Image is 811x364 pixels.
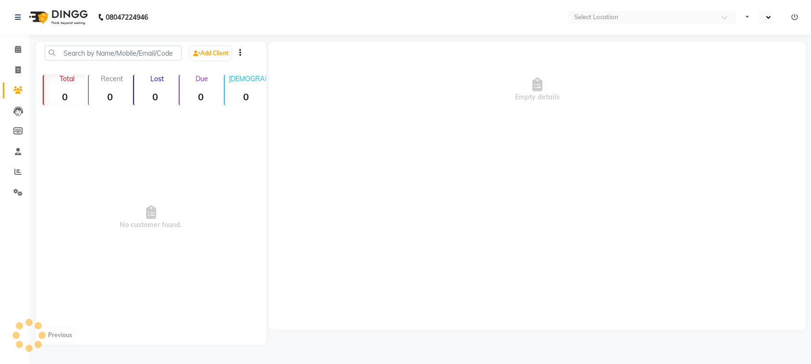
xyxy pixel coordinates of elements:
[191,47,231,60] a: Add Client
[138,74,176,83] p: Lost
[180,91,222,103] strong: 0
[229,74,267,83] p: [DEMOGRAPHIC_DATA]
[25,4,90,31] img: logo
[134,91,176,103] strong: 0
[45,46,182,61] input: Search by Name/Mobile/Email/Code
[93,74,131,83] p: Recent
[106,4,148,31] b: 08047224946
[269,42,806,138] div: Empty details
[225,91,267,103] strong: 0
[89,91,131,103] strong: 0
[182,74,222,83] p: Due
[36,109,267,326] span: No customer found.
[575,12,619,22] div: Select Location
[48,74,86,83] p: Total
[44,91,86,103] strong: 0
